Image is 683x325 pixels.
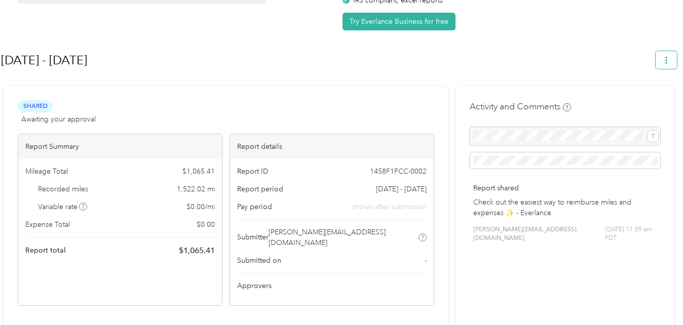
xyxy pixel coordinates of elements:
[237,201,272,212] span: Pay period
[177,184,215,194] span: 1,522.02 mi
[376,184,427,194] span: [DATE] - [DATE]
[370,166,427,177] span: 1458F1FCC-0002
[237,166,269,177] span: Report ID
[18,134,222,159] div: Report Summary
[197,219,215,230] span: $ 0.00
[237,184,283,194] span: Report period
[269,227,417,248] span: [PERSON_NAME][EMAIL_ADDRESS][DOMAIN_NAME]
[38,184,88,194] span: Recorded miles
[25,219,70,230] span: Expense Total
[473,197,657,218] p: Check out the easiest way to reimburse miles and expenses ✨ - Everlance
[237,232,269,242] span: Submitter
[470,100,571,113] h4: Activity and Comments
[237,255,281,266] span: Submitted on
[352,201,427,212] span: shown after submission
[25,166,68,177] span: Mileage Total
[230,134,434,159] div: Report details
[473,183,657,193] p: Report shared
[21,114,96,125] span: Awaiting your approval
[182,166,215,177] span: $ 1,065.41
[343,13,456,30] button: Try Everlance Business for free
[186,201,215,212] span: $ 0.00 / mi
[425,255,427,266] span: -
[179,245,215,257] span: $ 1,065.41
[25,245,66,256] span: Report total
[1,48,649,72] h1: September 15 - September 30
[605,225,657,243] span: [DATE] 11:59 am PDT
[473,225,605,243] span: [PERSON_NAME][EMAIL_ADDRESS][DOMAIN_NAME]
[18,100,53,112] span: Shared
[38,201,88,212] span: Variable rate
[237,280,272,291] span: Approvers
